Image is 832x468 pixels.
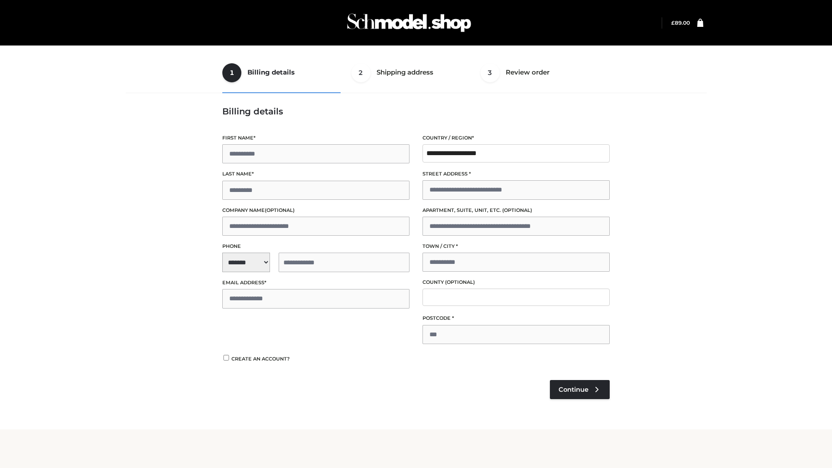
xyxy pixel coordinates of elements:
[422,314,610,322] label: Postcode
[422,134,610,142] label: Country / Region
[222,242,409,250] label: Phone
[550,380,610,399] a: Continue
[671,19,675,26] span: £
[222,106,610,117] h3: Billing details
[422,278,610,286] label: County
[231,356,290,362] span: Create an account?
[222,206,409,214] label: Company name
[222,279,409,287] label: Email address
[422,242,610,250] label: Town / City
[344,6,474,40] img: Schmodel Admin 964
[222,355,230,361] input: Create an account?
[671,19,690,26] bdi: 89.00
[222,134,409,142] label: First name
[671,19,690,26] a: £89.00
[559,386,588,393] span: Continue
[222,170,409,178] label: Last name
[502,207,532,213] span: (optional)
[445,279,475,285] span: (optional)
[422,206,610,214] label: Apartment, suite, unit, etc.
[265,207,295,213] span: (optional)
[422,170,610,178] label: Street address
